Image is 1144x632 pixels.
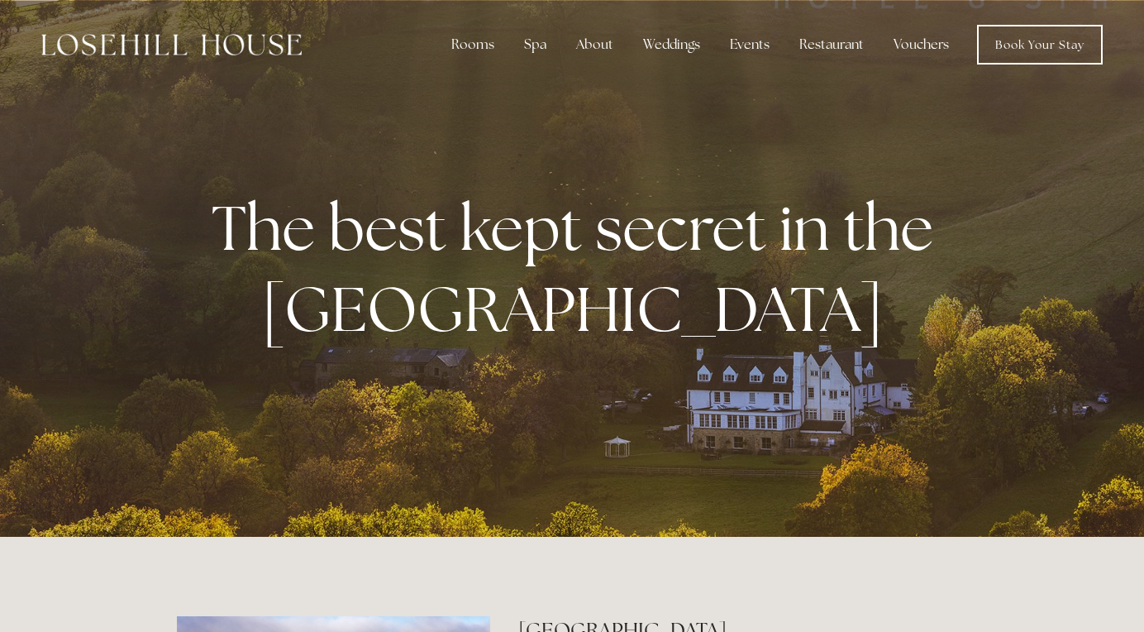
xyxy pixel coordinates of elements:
div: Weddings [630,28,713,61]
div: Rooms [438,28,508,61]
img: Losehill House [41,34,302,55]
strong: The best kept secret in the [GEOGRAPHIC_DATA] [212,187,946,349]
div: About [563,28,627,61]
div: Spa [511,28,560,61]
div: Restaurant [786,28,877,61]
a: Book Your Stay [977,25,1103,65]
a: Vouchers [880,28,962,61]
div: Events [717,28,783,61]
